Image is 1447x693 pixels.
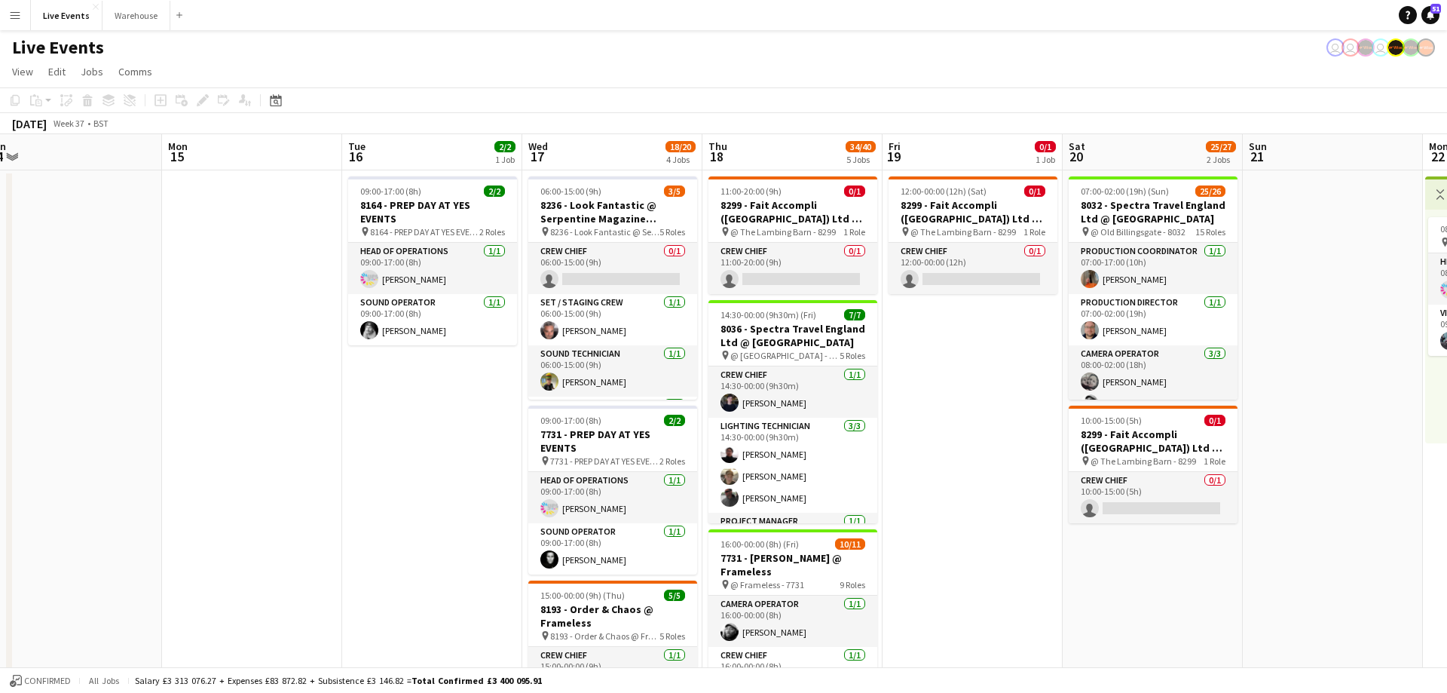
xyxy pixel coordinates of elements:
app-job-card: 11:00-20:00 (9h)0/18299 - Fait Accompli ([GEOGRAPHIC_DATA]) Ltd @ [GEOGRAPHIC_DATA] @ The Lambing... [708,176,877,294]
span: 16 [346,148,366,165]
span: 25/27 [1206,141,1236,152]
h3: 8032 - Spectra Travel England Ltd @ [GEOGRAPHIC_DATA] [1069,198,1237,225]
app-card-role: Set / Staging Crew1/106:00-15:00 (9h)[PERSON_NAME] [528,294,697,345]
app-user-avatar: Eden Hopkins [1372,38,1390,57]
app-card-role: Head of Operations1/109:00-17:00 (8h)[PERSON_NAME] [528,472,697,523]
app-job-card: 07:00-02:00 (19h) (Sun)25/268032 - Spectra Travel England Ltd @ [GEOGRAPHIC_DATA] @ Old Billingsg... [1069,176,1237,400]
span: @ [GEOGRAPHIC_DATA] - 8036 [730,350,840,361]
span: 07:00-02:00 (19h) (Sun) [1081,186,1169,197]
span: 2/2 [664,415,685,426]
span: 17 [526,148,548,165]
app-card-role: Crew Chief0/110:00-15:00 (5h) [1069,472,1237,523]
span: 2/2 [484,186,505,197]
span: 51 [1430,4,1441,14]
span: @ The Lambing Barn - 8299 [730,226,836,238]
span: Confirmed [24,676,71,686]
app-card-role: Production Coordinator1/107:00-17:00 (10h)[PERSON_NAME] [1069,243,1237,294]
app-card-role: Lighting Technician3/314:30-00:00 (9h30m)[PERSON_NAME][PERSON_NAME][PERSON_NAME] [708,418,877,513]
div: BST [93,118,109,129]
span: 8164 - PREP DAY AT YES EVENTS [370,226,479,238]
span: Total Confirmed £3 400 095.91 [411,675,542,686]
span: @ Frameless - 7731 [730,579,804,590]
span: 20 [1066,148,1085,165]
span: 19 [886,148,901,165]
span: All jobs [86,675,122,686]
div: Salary £3 313 076.27 + Expenses £83 872.82 + Subsistence £3 146.82 = [135,675,542,686]
span: 2/2 [494,141,515,152]
span: Edit [48,65,66,78]
h3: 8164 - PREP DAY AT YES EVENTS [348,198,517,225]
span: 06:00-15:00 (9h) [540,186,601,197]
a: View [6,62,39,81]
span: Week 37 [50,118,87,129]
app-card-role: Camera Operator1/116:00-00:00 (8h)[PERSON_NAME] [708,596,877,647]
span: 11:00-20:00 (9h) [720,186,782,197]
a: Jobs [75,62,109,81]
h1: Live Events [12,36,104,59]
h3: 8193 - Order & Chaos @ Frameless [528,603,697,630]
span: 09:00-17:00 (8h) [360,186,421,197]
h3: 8236 - Look Fantastic @ Serpentine Magazine Restaurant [528,198,697,225]
span: 5 Roles [659,226,685,238]
app-job-card: 09:00-17:00 (8h)2/28164 - PREP DAY AT YES EVENTS 8164 - PREP DAY AT YES EVENTS2 RolesHead of Oper... [348,176,517,345]
span: 0/1 [1024,186,1045,197]
span: 3/5 [664,186,685,197]
span: 18/20 [665,141,696,152]
h3: 8299 - Fait Accompli ([GEOGRAPHIC_DATA]) Ltd @ [GEOGRAPHIC_DATA] [1069,428,1237,455]
app-card-role: Crew Chief1/114:30-00:00 (9h30m)[PERSON_NAME] [708,366,877,418]
span: 10/11 [835,538,865,550]
span: 5 Roles [840,350,865,361]
app-user-avatar: Nadia Addada [1341,38,1360,57]
span: 0/1 [1035,141,1056,152]
button: Warehouse [102,1,170,30]
span: Sat [1069,140,1085,153]
div: 1 Job [1036,154,1055,165]
span: 0/1 [844,186,865,197]
span: @ Old Billingsgate - 8032 [1091,226,1185,238]
span: 15 [166,148,188,165]
span: Wed [528,140,548,153]
app-card-role: Sound Technician (Duty)1/1 [528,397,697,448]
app-card-role: Project Manager1/1 [708,513,877,564]
app-user-avatar: Alex Gill [1417,38,1435,57]
h3: 8299 - Fait Accompli ([GEOGRAPHIC_DATA]) Ltd @ [GEOGRAPHIC_DATA] [889,198,1057,225]
app-card-role: Sound Operator1/109:00-17:00 (8h)[PERSON_NAME] [528,523,697,575]
span: 0/1 [1204,415,1225,426]
button: Live Events [31,1,102,30]
div: 5 Jobs [846,154,875,165]
h3: 8299 - Fait Accompli ([GEOGRAPHIC_DATA]) Ltd @ [GEOGRAPHIC_DATA] [708,198,877,225]
h3: 7731 - [PERSON_NAME] @ Frameless [708,551,877,578]
h3: 7731 - PREP DAY AT YES EVENTS [528,428,697,455]
app-user-avatar: Production Managers [1387,38,1405,57]
span: 8236 - Look Fantastic @ Serpentine Magazine Restaurant [550,226,659,238]
span: 8193 - Order & Chaos @ Frameless [550,630,659,642]
a: Edit [42,62,72,81]
span: 09:00-17:00 (8h) [540,415,601,426]
div: 4 Jobs [666,154,695,165]
span: 1 Role [843,226,865,238]
span: Tue [348,140,366,153]
span: 10:00-15:00 (5h) [1081,415,1142,426]
app-user-avatar: Production Managers [1357,38,1375,57]
span: View [12,65,33,78]
app-job-card: 06:00-15:00 (9h)3/58236 - Look Fantastic @ Serpentine Magazine Restaurant 8236 - Look Fantastic @... [528,176,697,400]
span: Mon [168,140,188,153]
span: 14:30-00:00 (9h30m) (Fri) [720,309,816,320]
span: 9 Roles [840,579,865,590]
span: 12:00-00:00 (12h) (Sat) [901,186,987,197]
app-job-card: 12:00-00:00 (12h) (Sat)0/18299 - Fait Accompli ([GEOGRAPHIC_DATA]) Ltd @ [GEOGRAPHIC_DATA] @ The ... [889,176,1057,294]
span: Thu [708,140,727,153]
span: 15:00-00:00 (9h) (Thu) [540,590,625,601]
span: 2 Roles [479,226,505,238]
a: Comms [112,62,158,81]
span: 5/5 [664,590,685,601]
span: 18 [706,148,727,165]
span: Comms [118,65,152,78]
span: 7731 - PREP DAY AT YES EVENTS [550,455,659,467]
span: Sun [1249,140,1267,153]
